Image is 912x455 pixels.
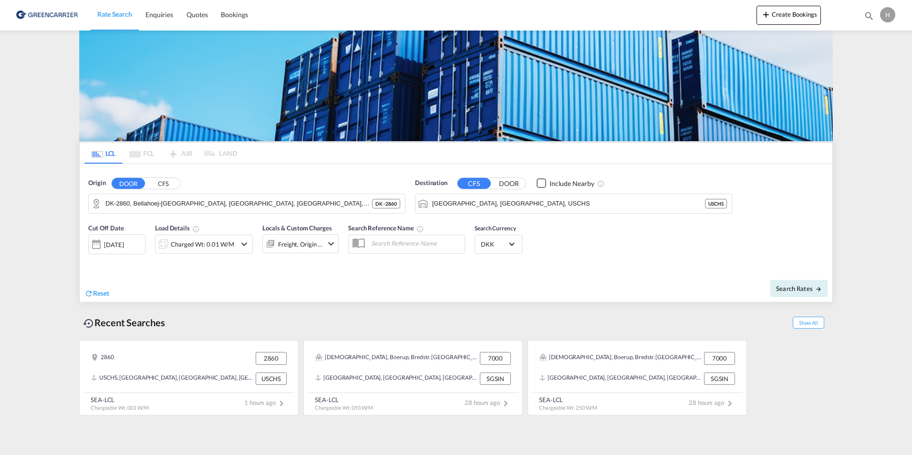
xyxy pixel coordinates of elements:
[704,372,735,385] div: SGSIN
[91,404,149,411] span: Chargeable Wt. 0.01 W/M
[549,179,594,188] div: Include Nearby
[105,196,372,211] input: Search by Door
[528,340,747,415] recent-search-card: [DEMOGRAPHIC_DATA], Boerup, Bredstr. [GEOGRAPHIC_DATA], [GEOGRAPHIC_DATA][PERSON_NAME][GEOGRAPHIC...
[256,372,287,385] div: USCHS
[14,4,79,26] img: b0b18ec08afe11efb1d4932555f5f09d.png
[539,352,702,364] div: Boegeskov, Boerup, Bredstr. Lund, Bredstrup, Broendsted, Brovad, Christians, Egeskov, Egum, Errit...
[757,6,821,25] button: icon-plus 400-fgCreate Bookings
[689,399,736,406] span: 28 hours ago
[480,372,511,385] div: SGSIN
[79,31,833,141] img: GreenCarrierFCL_LCL.png
[303,340,523,415] recent-search-card: [DEMOGRAPHIC_DATA], Boerup, Bredstr. [GEOGRAPHIC_DATA], [GEOGRAPHIC_DATA][PERSON_NAME][GEOGRAPHIC...
[88,253,95,266] md-datepicker: Select
[221,10,248,19] span: Bookings
[262,224,332,232] span: Locals & Custom Charges
[315,352,477,364] div: Boegeskov, Boerup, Bredstr. Lund, Bredstrup, Broendsted, Brovad, Christians, Egeskov, Egum, Errit...
[145,10,173,19] span: Enquiries
[880,7,895,22] div: H
[416,225,424,233] md-icon: Your search will be saved by the below given name
[480,352,511,364] div: 7000
[155,224,200,232] span: Load Details
[348,224,424,232] span: Search Reference Name
[104,240,124,249] div: [DATE]
[97,10,132,18] span: Rate Search
[171,238,234,251] div: Charged Wt: 0.01 W/M
[705,199,727,208] div: USCHS
[597,180,605,187] md-icon: Unchecked: Ignores neighbouring ports when fetching rates.Checked : Includes neighbouring ports w...
[315,372,477,385] div: SGSIN, Singapore, Singapore, South East Asia, Asia Pacific
[79,312,169,333] div: Recent Searches
[481,240,508,248] span: DKK
[80,164,832,302] div: Origin DOOR CFS DK-2860, Bellahoej-Utterslev, Buddinge, Emdrup, Gladsaxe, SoeborgDestination CFS ...
[539,404,597,411] span: Chargeable Wt. 2.50 W/M
[84,143,123,164] md-tab-item: LCL
[112,178,145,189] button: DOOR
[276,398,287,409] md-icon: icon-chevron-right
[415,178,447,188] span: Destination
[88,234,145,254] div: [DATE]
[760,9,772,20] md-icon: icon-plus 400-fg
[91,372,253,385] div: USCHS, Charleston, SC, United States, North America, Americas
[84,143,237,164] md-pagination-wrapper: Use the left and right arrow keys to navigate between tabs
[480,237,517,251] md-select: Select Currency: kr DKKDenmark Krone
[704,352,735,364] div: 7000
[375,200,397,207] span: DK - 2860
[776,285,822,292] span: Search Rates
[192,225,200,233] md-icon: Chargeable Weight
[724,398,736,409] md-icon: icon-chevron-right
[84,289,93,298] md-icon: icon-refresh
[262,234,339,253] div: Freight Origin Destinationicon-chevron-down
[79,340,299,415] recent-search-card: 2860 2860USCHS, [GEOGRAPHIC_DATA], [GEOGRAPHIC_DATA], [GEOGRAPHIC_DATA], [GEOGRAPHIC_DATA], [GEOG...
[238,238,250,250] md-icon: icon-chevron-down
[415,194,732,213] md-input-container: Charleston, SC, USCHS
[84,289,109,299] div: icon-refreshReset
[864,10,874,25] div: icon-magnify
[89,194,405,213] md-input-container: DK-2860, Bellahoej-Utterslev, Buddinge, Emdrup, Gladsaxe, Soeborg
[465,399,511,406] span: 28 hours ago
[537,178,594,188] md-checkbox: Checkbox No Ink
[93,289,109,297] span: Reset
[146,178,180,189] button: CFS
[244,399,287,406] span: 1 hours ago
[278,238,323,251] div: Freight Origin Destination
[88,224,124,232] span: Cut Off Date
[500,398,511,409] md-icon: icon-chevron-right
[475,225,516,232] span: Search Currency
[815,286,822,292] md-icon: icon-arrow-right
[187,10,207,19] span: Quotes
[83,318,94,329] md-icon: icon-backup-restore
[457,178,491,189] button: CFS
[315,395,373,404] div: SEA-LCL
[539,395,597,404] div: SEA-LCL
[432,196,705,211] input: Search by Port
[91,352,114,364] div: 2860
[325,238,337,249] md-icon: icon-chevron-down
[770,280,828,297] button: Search Ratesicon-arrow-right
[793,317,824,329] span: Show All
[88,178,105,188] span: Origin
[539,372,702,385] div: SGSIN, Singapore, Singapore, South East Asia, Asia Pacific
[315,404,373,411] span: Chargeable Wt. 0.93 W/M
[91,395,149,404] div: SEA-LCL
[256,352,287,364] div: 2860
[155,235,253,254] div: Charged Wt: 0.01 W/Micon-chevron-down
[864,10,874,21] md-icon: icon-magnify
[492,178,526,189] button: DOOR
[366,236,465,250] input: Search Reference Name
